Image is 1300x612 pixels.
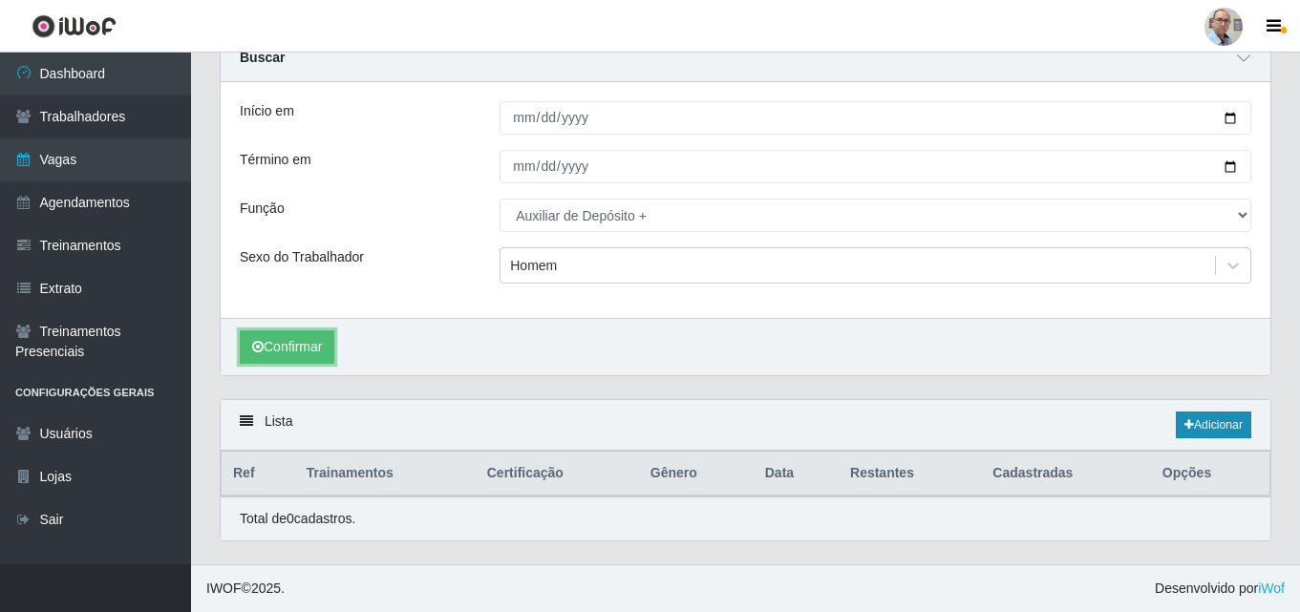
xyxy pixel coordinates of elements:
[1155,579,1285,599] span: Desenvolvido por
[639,452,754,496] th: Gênero
[754,452,839,496] th: Data
[32,14,117,38] img: CoreUI Logo
[240,150,311,170] label: Término em
[240,330,334,364] button: Confirmar
[510,256,557,276] div: Homem
[240,101,294,121] label: Início em
[240,50,285,65] strong: Buscar
[1258,580,1285,596] a: iWof
[981,452,1150,496] th: Cadastradas
[222,452,295,496] th: Ref
[500,101,1251,135] input: 00/00/0000
[500,150,1251,183] input: 00/00/0000
[221,400,1270,451] div: Lista
[839,452,981,496] th: Restantes
[295,452,476,496] th: Trainamentos
[1176,412,1251,438] a: Adicionar
[206,580,242,596] span: IWOF
[240,247,364,267] label: Sexo do Trabalhador
[1151,452,1270,496] th: Opções
[476,452,639,496] th: Certificação
[206,579,285,599] span: © 2025 .
[240,199,285,219] label: Função
[240,509,355,529] p: Total de 0 cadastros.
